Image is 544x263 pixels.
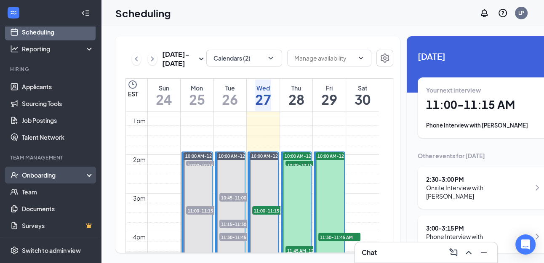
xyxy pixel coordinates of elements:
a: Job Postings [22,112,94,129]
h1: 28 [288,92,304,106]
button: Settings [376,50,393,66]
div: Sun [156,84,172,92]
button: Calendars (2)ChevronDown [206,50,282,66]
a: August 24, 2025 [154,79,173,112]
svg: WorkstreamLogo [9,8,18,17]
svg: ChevronRight [532,183,542,193]
div: Wed [255,84,271,92]
div: Your next interview [426,86,542,94]
span: 11:30-11:45 AM [318,233,360,241]
div: Onsite Interview with [PERSON_NAME] [426,183,530,200]
div: 2:30 - 3:00 PM [426,175,530,183]
div: 4pm [131,232,147,242]
div: LP [518,9,524,16]
a: Applicants [22,78,94,95]
input: Manage availability [294,53,354,63]
svg: QuestionInfo [498,8,508,18]
svg: Analysis [10,45,19,53]
a: August 28, 2025 [287,79,306,112]
span: 10:45-11:00 AM [219,193,261,202]
span: 10:00-10:15 AM [285,161,328,169]
h1: 24 [156,92,172,106]
span: 11:45 AM-12:00 PM [285,246,328,255]
h1: 25 [189,92,205,106]
div: Sat [355,84,371,92]
svg: ChevronRight [532,231,542,242]
a: Sourcing Tools [22,95,94,112]
a: August 29, 2025 [320,79,339,112]
a: Talent Network [22,129,94,146]
svg: ChevronDown [357,55,364,61]
a: Documents [22,200,94,217]
svg: Clock [128,80,138,90]
div: 1pm [131,116,147,125]
svg: UserCheck [10,171,19,179]
svg: SmallChevronDown [196,54,206,64]
h1: 26 [222,92,238,106]
h1: 30 [355,92,371,106]
svg: ChevronDown [267,54,275,62]
svg: ChevronLeft [132,54,141,64]
svg: Settings [10,246,19,255]
button: ChevronUp [462,246,475,259]
div: Phone Interview with [PERSON_NAME] [426,232,530,249]
a: SurveysCrown [22,217,94,234]
svg: ChevronUp [464,247,474,258]
a: Team [22,183,94,200]
a: Scheduling [22,24,94,40]
span: 11:30-11:45 AM [219,233,261,241]
a: Settings [376,50,393,68]
div: Tue [222,84,238,92]
div: Onboarding [22,171,87,179]
svg: ChevronRight [148,54,157,64]
div: Fri [321,84,337,92]
svg: Minimize [479,247,489,258]
span: EST [128,90,138,98]
svg: Settings [380,53,390,63]
span: 10:00 AM-12:00 PM [285,153,325,159]
a: August 30, 2025 [353,79,372,112]
span: 10:00 AM-12:00 PM [185,153,225,159]
span: 10:00 AM-12:00 PM [317,153,357,159]
span: 11:00-11:15 AM [252,206,294,215]
span: 11:15-11:30 AM [219,220,261,228]
div: Thu [288,84,304,92]
button: ChevronLeft [132,53,141,65]
button: Minimize [477,246,491,259]
a: August 27, 2025 [253,79,273,112]
span: 10:00-10:15 AM [186,161,228,169]
h3: [DATE] - [DATE] [162,50,196,68]
a: August 25, 2025 [187,79,207,112]
div: Team Management [10,154,92,161]
div: 3pm [131,194,147,203]
h1: 27 [255,92,271,106]
h1: 11:00 - 11:15 AM [426,98,542,112]
div: 3:00 - 3:15 PM [426,224,530,232]
div: Open Intercom Messenger [515,234,536,255]
div: Reporting [22,45,94,53]
button: ChevronRight [148,53,157,65]
button: ComposeMessage [447,246,460,259]
div: Hiring [10,66,92,73]
div: Mon [189,84,205,92]
span: 10:00 AM-12:00 PM [219,153,259,159]
svg: ComposeMessage [448,247,459,258]
h3: Chat [362,248,377,257]
svg: Collapse [81,9,90,17]
a: August 26, 2025 [220,79,240,112]
div: Phone Interview with [PERSON_NAME] [426,121,542,130]
h1: 29 [321,92,337,106]
span: 11:00-11:15 AM [186,206,228,215]
span: 10:00 AM-12:00 PM [251,153,291,159]
div: 2pm [131,155,147,164]
div: Switch to admin view [22,246,81,255]
svg: Notifications [479,8,489,18]
h1: Scheduling [115,6,171,20]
